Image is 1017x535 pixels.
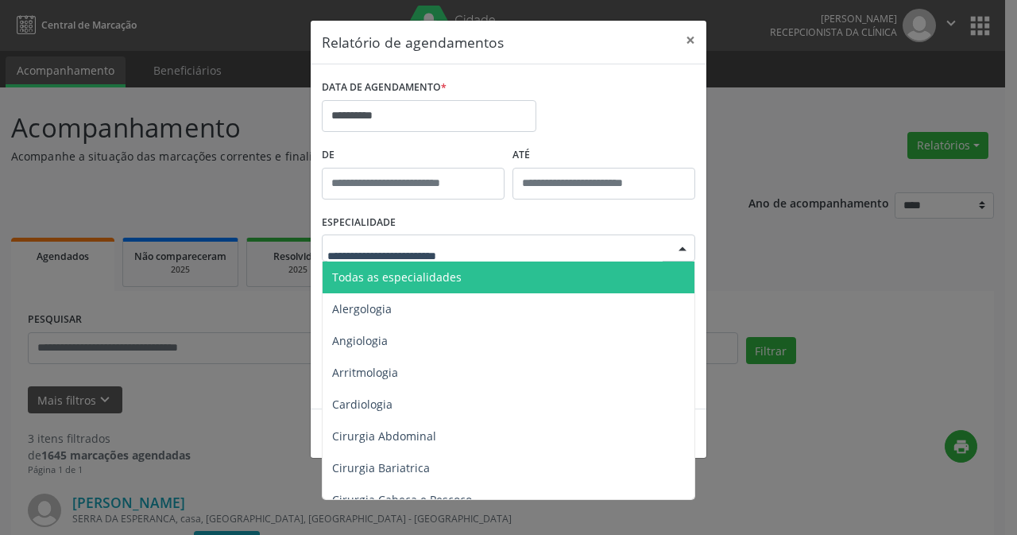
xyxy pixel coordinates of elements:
[332,397,392,412] span: Cardiologia
[332,492,472,507] span: Cirurgia Cabeça e Pescoço
[332,301,392,316] span: Alergologia
[322,76,447,100] label: DATA DE AGENDAMENTO
[332,333,388,348] span: Angiologia
[322,32,504,52] h5: Relatório de agendamentos
[512,143,695,168] label: ATÉ
[332,428,436,444] span: Cirurgia Abdominal
[332,365,398,380] span: Arritmologia
[322,143,505,168] label: De
[332,269,462,285] span: Todas as especialidades
[675,21,706,60] button: Close
[322,211,396,235] label: ESPECIALIDADE
[332,460,430,475] span: Cirurgia Bariatrica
